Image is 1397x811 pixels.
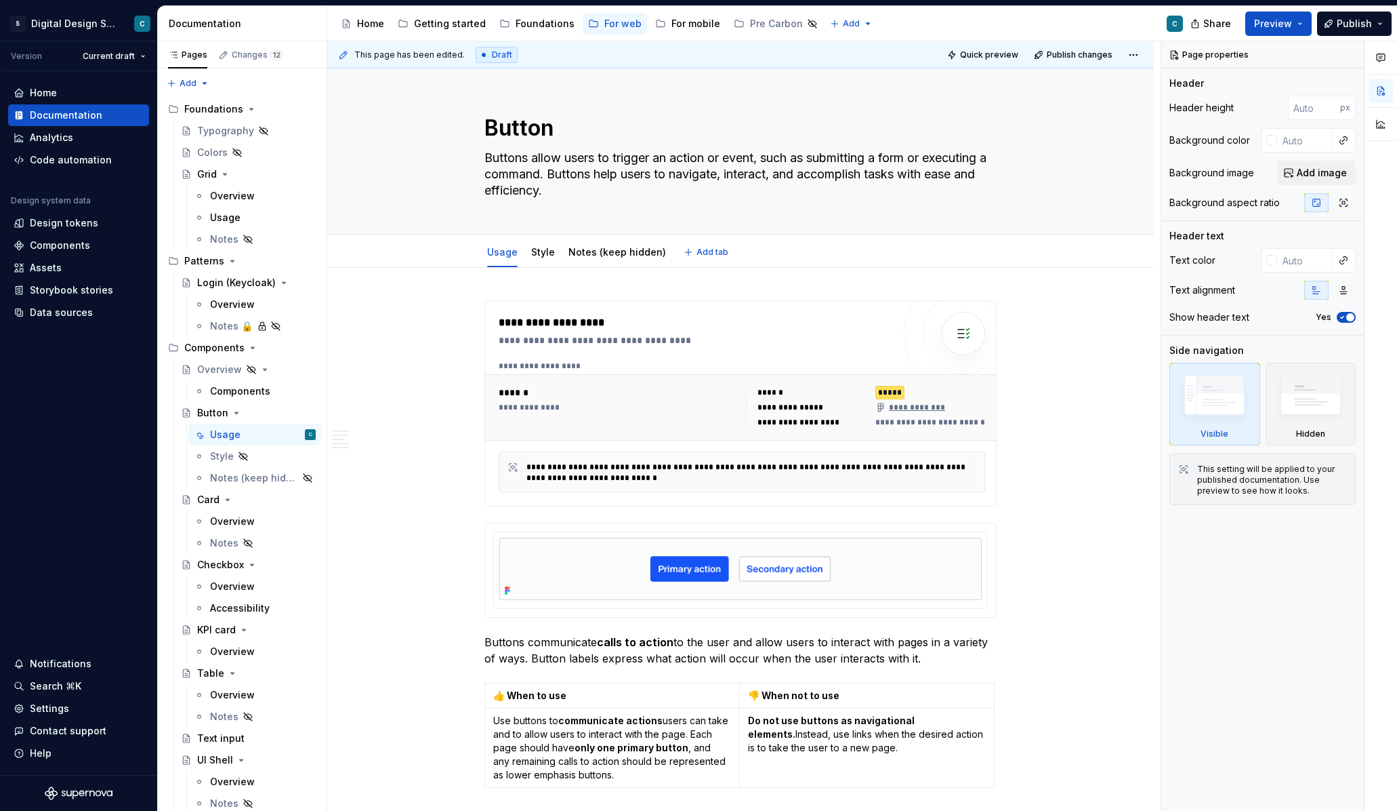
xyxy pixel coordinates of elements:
[8,653,149,675] button: Notifications
[197,406,228,420] div: Button
[30,283,113,297] div: Storybook stories
[960,50,1018,60] span: Quick preview
[188,511,321,532] a: Overview
[650,13,726,35] a: For mobile
[210,515,255,528] div: Overview
[11,195,91,206] div: Design system data
[180,78,196,89] span: Add
[210,471,298,485] div: Notes (keep hidden)
[494,13,580,35] a: Foundations
[482,147,994,201] textarea: Buttons allow users to trigger an action or event, such as submitting a form or executing a comma...
[8,720,149,742] button: Contact support
[188,706,321,728] a: Notes
[392,13,491,35] a: Getting started
[197,667,224,680] div: Table
[1316,312,1331,323] label: Yes
[197,363,242,376] div: Overview
[197,276,276,290] div: Login (Keycloak)
[748,715,917,740] strong: Do not use buttons as navigational elements.
[175,163,321,185] a: Grid
[188,446,321,467] a: Style
[516,17,575,31] div: Foundations
[188,229,321,250] a: Notes
[210,797,238,810] div: Notes
[558,715,663,726] strong: communicate actions
[354,50,465,60] span: This page has been edited.
[163,74,213,93] button: Add
[1277,161,1356,185] button: Add image
[210,775,255,789] div: Overview
[1184,12,1240,36] button: Share
[188,467,321,489] a: Notes (keep hidden)
[728,13,823,35] a: Pre Carbon
[1169,134,1250,147] div: Background color
[484,634,997,667] p: Buttons communicate to the user and allow users to interact with pages in a variety of ways. Butt...
[750,17,803,31] div: Pre Carbon
[1169,283,1235,297] div: Text alignment
[30,108,102,122] div: Documentation
[493,690,566,701] strong: 👍 When to use
[188,294,321,315] a: Overview
[30,306,93,319] div: Data sources
[493,714,731,782] p: Use buttons to users can take and to allow users to interact with the page. Each page should have...
[77,47,152,66] button: Current draft
[30,702,69,715] div: Settings
[1254,17,1292,31] span: Preview
[197,558,244,572] div: Checkbox
[270,50,283,60] span: 12
[188,576,321,597] a: Overview
[1169,254,1215,267] div: Text color
[482,237,523,266] div: Usage
[8,149,149,171] a: Code automation
[748,690,839,701] strong: 👎 When not to use
[1317,12,1392,36] button: Publish
[9,16,26,32] div: S
[30,86,57,100] div: Home
[210,688,255,702] div: Overview
[8,127,149,149] a: Analytics
[210,710,238,724] div: Notes
[335,13,390,35] a: Home
[597,635,673,649] strong: calls to action
[526,237,560,266] div: Style
[309,428,312,441] div: C
[568,246,666,258] a: Notes (keep hidden)
[30,724,106,738] div: Contact support
[8,104,149,126] a: Documentation
[175,728,321,749] a: Text input
[1277,128,1332,153] input: Auto
[8,675,149,697] button: Search ⌘K
[30,657,91,671] div: Notifications
[1337,17,1372,31] span: Publish
[197,493,220,507] div: Card
[671,17,720,31] div: For mobile
[575,742,688,753] strong: only one primary button
[169,17,321,31] div: Documentation
[1288,96,1340,120] input: Auto
[175,359,321,380] a: Overview
[197,732,245,745] div: Text input
[943,45,1024,64] button: Quick preview
[604,17,642,31] div: For web
[210,645,255,658] div: Overview
[1169,363,1260,446] div: Visible
[1169,196,1280,210] div: Background aspect ratio
[30,153,112,167] div: Code automation
[210,319,253,333] div: Notes 🔒
[188,597,321,619] a: Accessibility
[188,684,321,706] a: Overview
[175,272,321,294] a: Login (Keycloak)
[163,337,321,359] div: Components
[45,787,112,800] a: Supernova Logo
[30,216,98,230] div: Design tokens
[3,9,154,38] button: SDigital Design SystemC
[843,18,860,29] span: Add
[1297,166,1347,180] span: Add image
[210,384,270,398] div: Components
[31,17,118,31] div: Digital Design System
[140,18,145,29] div: C
[8,82,149,104] a: Home
[1203,17,1231,31] span: Share
[487,246,518,258] a: Usage
[30,261,62,275] div: Assets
